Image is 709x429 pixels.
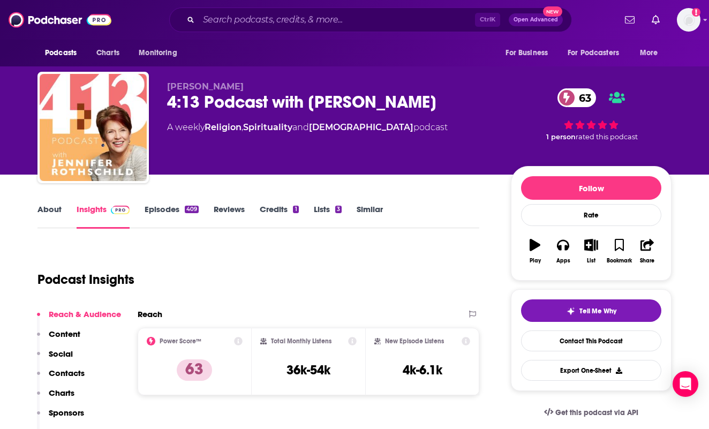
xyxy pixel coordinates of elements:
[160,337,201,345] h2: Power Score™
[514,17,558,22] span: Open Advanced
[260,204,298,229] a: Credits1
[556,258,570,264] div: Apps
[509,13,563,26] button: Open AdvancedNew
[530,258,541,264] div: Play
[677,8,700,32] span: Logged in as isaacsongster
[621,11,639,29] a: Show notifications dropdown
[498,43,561,63] button: open menu
[37,388,74,408] button: Charts
[292,122,309,132] span: and
[557,88,597,107] a: 63
[37,408,84,427] button: Sponsors
[640,46,658,61] span: More
[673,371,698,397] div: Open Intercom Messenger
[568,46,619,61] span: For Podcasters
[543,6,562,17] span: New
[521,360,661,381] button: Export One-Sheet
[579,307,616,315] span: Tell Me Why
[37,349,73,368] button: Social
[677,8,700,32] button: Show profile menu
[309,122,413,132] a: [DEMOGRAPHIC_DATA]
[567,307,575,315] img: tell me why sparkle
[521,299,661,322] button: tell me why sparkleTell Me Why
[205,122,242,132] a: Religion
[37,329,80,349] button: Content
[607,258,632,264] div: Bookmark
[561,43,635,63] button: open menu
[49,368,85,378] p: Contacts
[555,408,638,417] span: Get this podcast via API
[185,206,199,213] div: 409
[242,122,243,132] span: ,
[521,204,661,226] div: Rate
[521,176,661,200] button: Follow
[89,43,126,63] a: Charts
[576,133,638,141] span: rated this podcast
[677,8,700,32] img: User Profile
[37,204,62,229] a: About
[167,81,244,92] span: [PERSON_NAME]
[169,7,572,32] div: Search podcasts, credits, & more...
[9,10,111,30] img: Podchaser - Follow, Share and Rate Podcasts
[49,309,121,319] p: Reach & Audience
[286,362,330,378] h3: 36k-54k
[111,206,130,214] img: Podchaser Pro
[138,309,162,319] h2: Reach
[49,408,84,418] p: Sponsors
[199,11,475,28] input: Search podcasts, credits, & more...
[96,46,119,61] span: Charts
[335,206,342,213] div: 3
[640,258,654,264] div: Share
[37,309,121,329] button: Reach & Audience
[568,88,597,107] span: 63
[145,204,199,229] a: Episodes409
[177,359,212,381] p: 63
[506,46,548,61] span: For Business
[357,204,383,229] a: Similar
[632,43,672,63] button: open menu
[49,388,74,398] p: Charts
[293,206,298,213] div: 1
[167,121,448,134] div: A weekly podcast
[314,204,342,229] a: Lists3
[577,232,605,270] button: List
[37,272,134,288] h1: Podcast Insights
[77,204,130,229] a: InsightsPodchaser Pro
[403,362,442,378] h3: 4k-6.1k
[546,133,576,141] span: 1 person
[40,74,147,181] img: 4:13 Podcast with Jennifer Rothschild
[511,81,672,148] div: 63 1 personrated this podcast
[385,337,444,345] h2: New Episode Listens
[475,13,500,27] span: Ctrl K
[587,258,595,264] div: List
[214,204,245,229] a: Reviews
[605,232,633,270] button: Bookmark
[692,8,700,17] svg: Add a profile image
[45,46,77,61] span: Podcasts
[521,232,549,270] button: Play
[633,232,661,270] button: Share
[243,122,292,132] a: Spirituality
[271,337,331,345] h2: Total Monthly Listens
[139,46,177,61] span: Monitoring
[521,330,661,351] a: Contact This Podcast
[37,368,85,388] button: Contacts
[37,43,90,63] button: open menu
[131,43,191,63] button: open menu
[49,329,80,339] p: Content
[49,349,73,359] p: Social
[535,400,647,426] a: Get this podcast via API
[549,232,577,270] button: Apps
[647,11,664,29] a: Show notifications dropdown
